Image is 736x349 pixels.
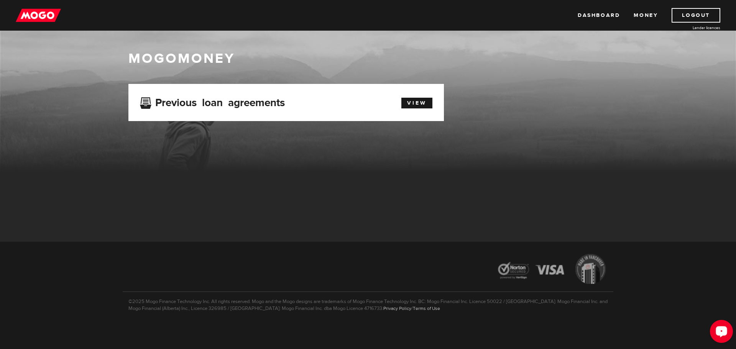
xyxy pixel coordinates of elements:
a: Money [634,8,658,23]
a: Terms of Use [413,305,440,311]
a: Dashboard [578,8,620,23]
h3: Previous loan agreements [140,97,285,107]
a: Logout [672,8,720,23]
img: legal-icons-92a2ffecb4d32d839781d1b4e4802d7b.png [491,248,613,292]
a: View [401,98,432,108]
img: mogo_logo-11ee424be714fa7cbb0f0f49df9e16ec.png [16,8,61,23]
a: Lender licences [663,25,720,31]
p: ©2025 Mogo Finance Technology Inc. All rights reserved. Mogo and the Mogo designs are trademarks ... [123,292,613,312]
iframe: LiveChat chat widget [704,317,736,349]
a: Privacy Policy [383,305,411,311]
h1: MogoMoney [128,51,608,67]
